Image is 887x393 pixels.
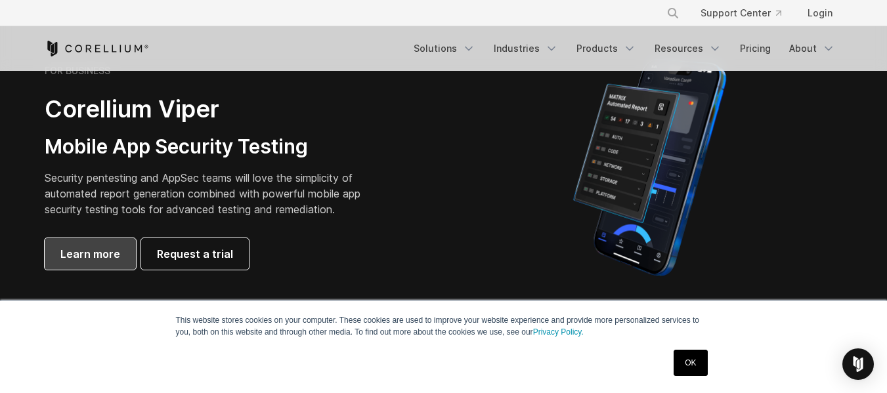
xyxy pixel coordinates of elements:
a: Resources [647,37,729,60]
a: Products [569,37,644,60]
a: Industries [486,37,566,60]
p: Security pentesting and AppSec teams will love the simplicity of automated report generation comb... [45,170,381,217]
span: Request a trial [157,246,233,262]
a: Support Center [690,1,792,25]
a: Pricing [732,37,779,60]
a: Solutions [406,37,483,60]
p: This website stores cookies on your computer. These cookies are used to improve your website expe... [176,314,712,338]
h3: Mobile App Security Testing [45,134,381,159]
a: Corellium Home [45,41,149,56]
a: Login [797,1,843,25]
button: Search [661,1,685,25]
a: Learn more [45,238,136,270]
a: Privacy Policy. [533,327,584,337]
h2: Corellium Viper [45,94,381,124]
div: Open Intercom Messenger [842,348,874,380]
div: Navigation Menu [651,1,843,25]
a: Request a trial [141,238,249,270]
a: About [781,37,843,60]
a: OK [674,350,707,376]
img: Corellium MATRIX automated report on iPhone showing app vulnerability test results across securit... [551,52,748,282]
div: Navigation Menu [406,37,843,60]
span: Learn more [60,246,120,262]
